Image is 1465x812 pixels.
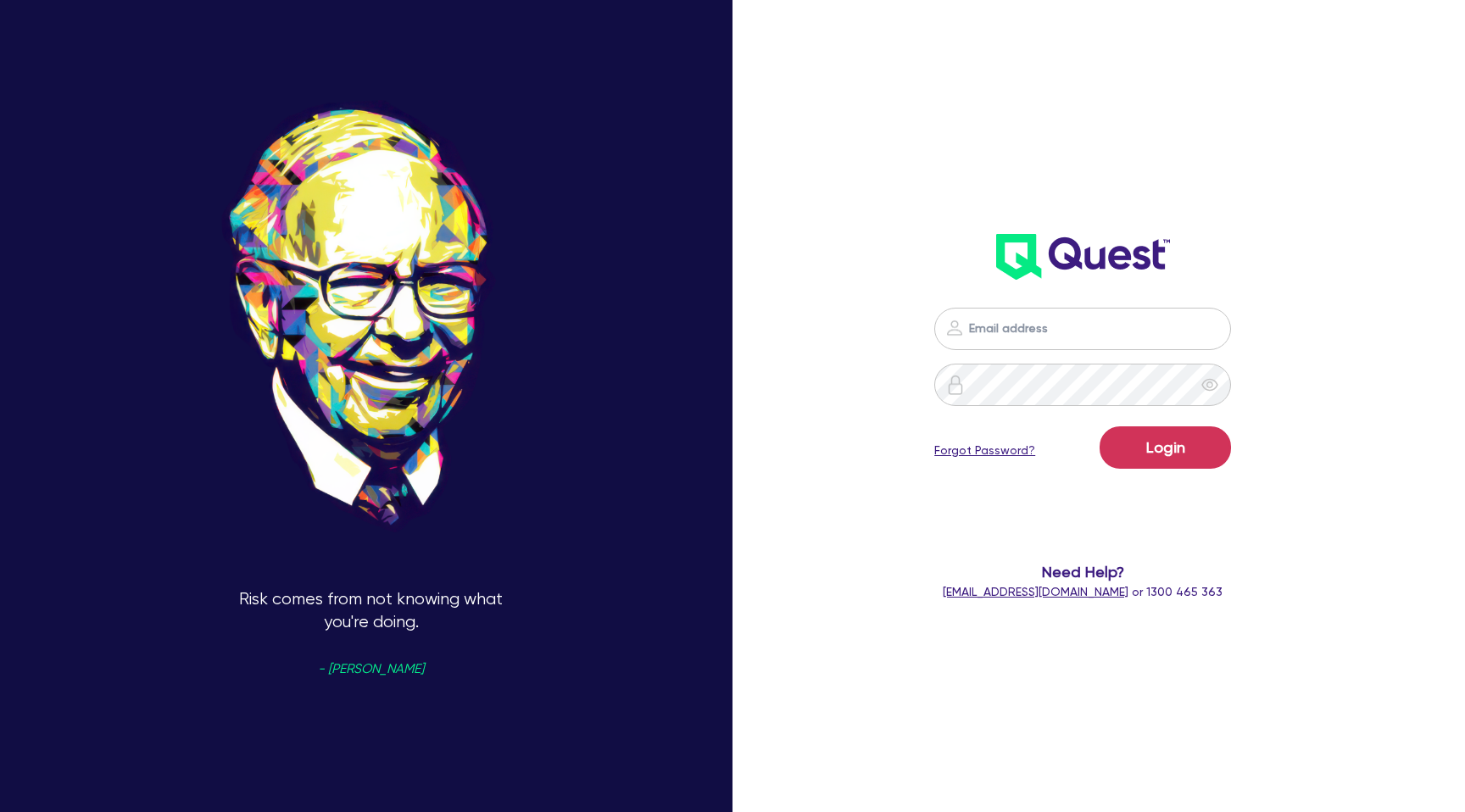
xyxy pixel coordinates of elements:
span: or 1300 465 363 [943,585,1223,598]
img: icon-password [944,318,965,338]
span: - [PERSON_NAME] [318,663,424,676]
a: Forgot Password? [934,442,1035,459]
span: eye [1201,376,1218,393]
a: [EMAIL_ADDRESS][DOMAIN_NAME] [943,585,1128,598]
button: Login [1100,426,1231,469]
img: wH2k97JdezQIQAAAABJRU5ErkJggg== [996,234,1170,280]
span: Need Help? [889,560,1277,583]
input: Email address [934,308,1231,350]
img: icon-password [945,375,966,395]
